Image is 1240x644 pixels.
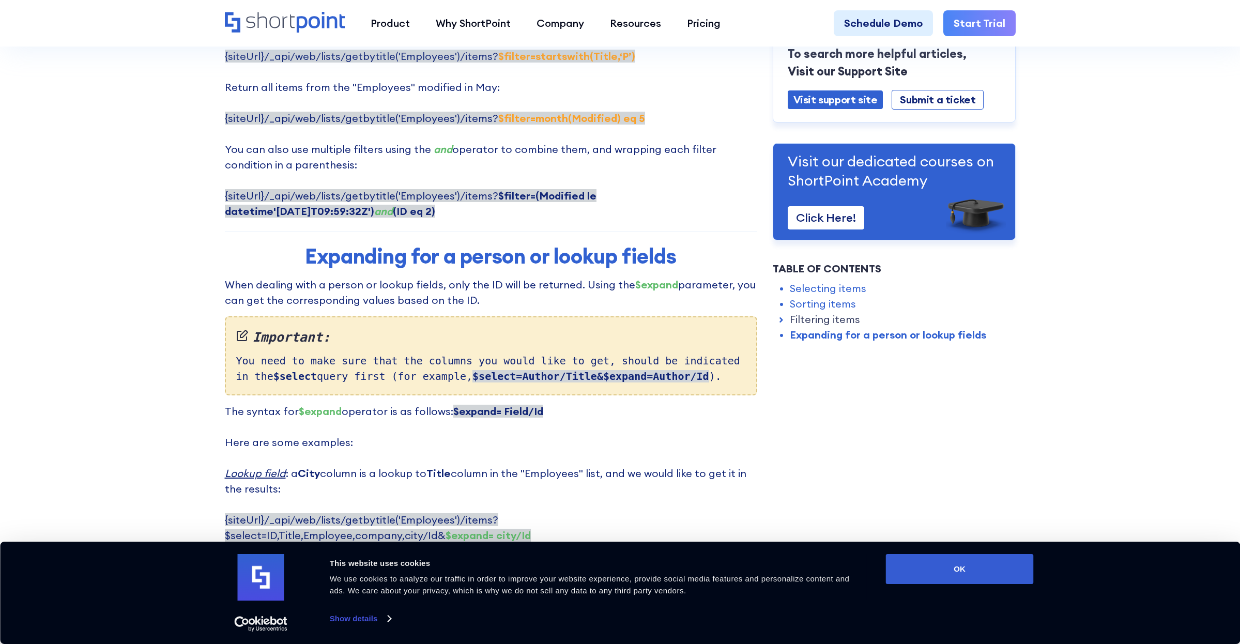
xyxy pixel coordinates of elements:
[330,557,863,570] div: This website uses cookies
[610,16,661,31] div: Resources
[225,12,345,34] a: Home
[453,405,543,418] strong: $expand= Field/Id ‍
[790,281,866,296] a: Selecting items
[374,205,393,218] em: and
[297,244,685,268] h2: Expanding for a person or lookup fields
[371,16,410,31] div: Product
[687,16,721,31] div: Pricing
[892,90,984,110] a: Submit a ticket
[886,554,1034,584] button: OK
[788,206,864,229] a: Click Here!
[597,10,674,36] a: Resources
[790,296,856,312] a: Sorting items
[790,312,860,327] a: Filtering items
[498,112,645,125] strong: $filter=month(Modified) eq 5
[225,404,757,621] p: The syntax for operator is as follows: Here are some examples: ‍ : a column is a lookup to column...
[498,50,635,63] strong: $filter=startswith(Title,‘P’)
[635,278,678,291] strong: $expand
[238,554,284,601] img: logo
[423,10,524,36] a: Why ShortPoint
[1054,524,1240,644] iframe: Chat Widget
[790,327,986,343] a: Expanding for a person or lookup fields
[524,10,597,36] a: Company
[225,277,757,308] p: When dealing with a person or lookup fields, only the ID will be returned. Using the parameter, y...
[537,16,584,31] div: Company
[225,189,596,218] span: {siteUrl}/_api/web/lists/getbytitle('Employees')/items?
[788,152,1001,190] p: Visit our dedicated courses on ShortPoint Academy
[788,90,883,109] a: Visit support site
[273,370,317,382] strong: $select
[225,112,645,125] span: {siteUrl}/_api/web/lists/getbytitle('Employees')/items?
[674,10,733,36] a: Pricing
[225,50,635,63] span: {siteUrl}/_api/web/lists/getbytitle('Employees')/items?
[446,529,531,542] strong: $expand= city/Id
[426,467,451,480] strong: Title
[330,611,391,626] a: Show details
[773,261,1016,277] div: Table of Contents
[330,574,850,595] span: We use cookies to analyze our traffic in order to improve your website experience, provide social...
[299,405,342,418] strong: $expand
[374,205,435,218] strong: (ID eq 2)
[236,328,746,347] em: Important:
[1054,524,1240,644] div: Виджет чата
[434,143,452,156] em: and
[472,370,709,382] strong: $select=Author/Title&$expand=Author/Id
[834,10,933,36] a: Schedule Demo
[216,616,306,632] a: Usercentrics Cookiebot - opens in a new window
[225,513,531,542] span: {siteUrl}/_api/web/lists/getbytitle('Employees')/items?$select=ID,Title,Employee,company,city/Id&
[788,45,1001,80] p: To search more helpful articles, Visit our Support Site
[943,10,1016,36] a: Start Trial
[358,10,423,36] a: Product
[225,316,757,396] div: You need to make sure that the columns you would like to get, should be indicated in the query fi...
[436,16,511,31] div: Why ShortPoint
[225,467,286,480] em: Lookup field
[298,467,320,480] strong: City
